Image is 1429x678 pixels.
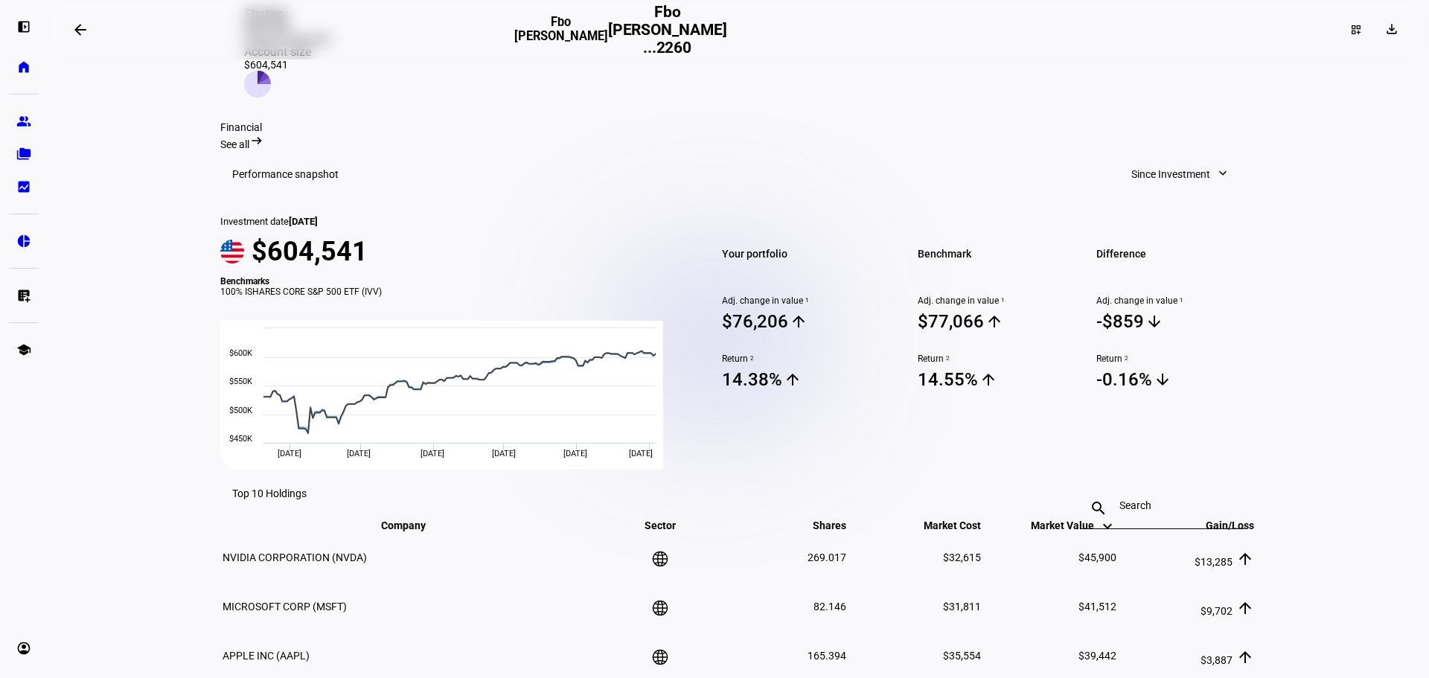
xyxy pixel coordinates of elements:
span: [DATE] [421,449,444,458]
mat-icon: arrow_upward [979,371,997,388]
span: [DATE] [492,449,516,458]
eth-mat-symbol: bid_landscape [16,179,31,194]
mat-icon: arrow_backwards [71,21,89,39]
span: Gain/Loss [1183,519,1254,531]
a: home [9,52,39,82]
div: $604,541 [244,59,331,71]
span: 14.38% [722,368,882,391]
mat-icon: dashboard_customize [1350,24,1362,36]
span: 82.146 [813,601,846,613]
span: [DATE] [563,449,587,458]
h3: Fbo [PERSON_NAME] [514,15,608,55]
mat-icon: arrow_upward [1236,648,1254,666]
eth-mat-symbol: group [16,114,31,129]
sup: 2 [1122,354,1128,364]
sup: 2 [944,354,950,364]
span: 165.394 [808,650,846,662]
span: $32,615 [943,551,981,563]
span: Return [1096,354,1256,364]
a: bid_landscape [9,172,39,202]
text: $500K [229,406,252,415]
span: $41,512 [1078,601,1116,613]
span: Market Value [1031,519,1116,531]
eth-mat-symbol: home [16,60,31,74]
span: $31,811 [943,601,981,613]
text: $450K [229,434,252,444]
span: [DATE] [289,216,318,227]
div: Investment date [220,216,680,227]
sup: 1 [999,295,1005,306]
mat-icon: arrow_upward [784,371,802,388]
eth-mat-symbol: left_panel_open [16,19,31,34]
mat-icon: arrow_downward [1145,313,1163,330]
div: $76,206 [722,311,788,332]
eth-mat-symbol: pie_chart [16,234,31,249]
span: NVIDIA CORPORATION (NVDA) [223,551,367,563]
span: Shares [790,519,846,531]
span: $77,066 [918,310,1078,333]
div: 100% ISHARES CORE S&P 500 ETF (IVV) [220,287,680,297]
span: Difference [1096,243,1256,264]
mat-icon: arrow_upward [1236,599,1254,617]
h3: Performance snapshot [232,168,339,180]
eth-mat-symbol: account_circle [16,641,31,656]
span: Adj. change in value [918,295,1078,306]
span: [DATE] [347,449,371,458]
div: Financial [220,121,1256,133]
div: Benchmarks [220,276,680,287]
span: Company [381,519,448,531]
span: 14.55% [918,368,1078,391]
span: 269.017 [808,551,846,563]
mat-icon: download [1384,22,1399,36]
span: Since Investment [1131,159,1210,189]
span: Adj. change in value [722,295,882,306]
sup: 1 [1177,295,1183,306]
span: -0.16% [1096,368,1256,391]
eth-mat-symbol: list_alt_add [16,288,31,303]
a: pie_chart [9,226,39,256]
span: Sector [633,519,687,531]
a: folder_copy [9,139,39,169]
span: APPLE INC (AAPL) [223,650,310,662]
mat-icon: arrow_upward [985,313,1003,330]
span: Market Cost [901,519,981,531]
span: $3,887 [1201,654,1233,666]
span: [DATE] [629,449,653,458]
h2: Fbo [PERSON_NAME] ...2260 [608,3,727,57]
eth-mat-symbol: school [16,342,31,357]
span: [DATE] [278,449,301,458]
span: Your portfolio [722,243,882,264]
mat-icon: arrow_upward [790,313,808,330]
mat-icon: arrow_downward [1154,371,1171,388]
span: $45,900 [1078,551,1116,563]
span: Adj. change in value [1096,295,1256,306]
span: $13,285 [1195,556,1233,568]
span: Return [722,354,882,364]
span: Return [918,354,1078,364]
a: group [9,106,39,136]
mat-icon: keyboard_arrow_down [1099,517,1116,535]
span: $35,554 [943,650,981,662]
span: $39,442 [1078,650,1116,662]
mat-icon: arrow_upward [1236,550,1254,568]
mat-icon: expand_more [1215,166,1230,181]
eth-data-table-title: Top 10 Holdings [232,487,307,499]
text: $550K [229,377,252,386]
span: Benchmark [918,243,1078,264]
span: See all [220,138,249,150]
eth-mat-symbol: folder_copy [16,147,31,161]
span: -$859 [1096,310,1256,333]
text: $600K [229,348,252,358]
input: Search [1119,499,1206,511]
span: MICROSOFT CORP (MSFT) [223,601,347,613]
span: $604,541 [252,236,368,267]
sup: 2 [748,354,754,364]
span: $9,702 [1201,605,1233,617]
sup: 1 [803,295,809,306]
mat-icon: search [1081,499,1116,517]
mat-icon: arrow_right_alt [249,133,264,148]
button: Since Investment [1116,159,1244,189]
